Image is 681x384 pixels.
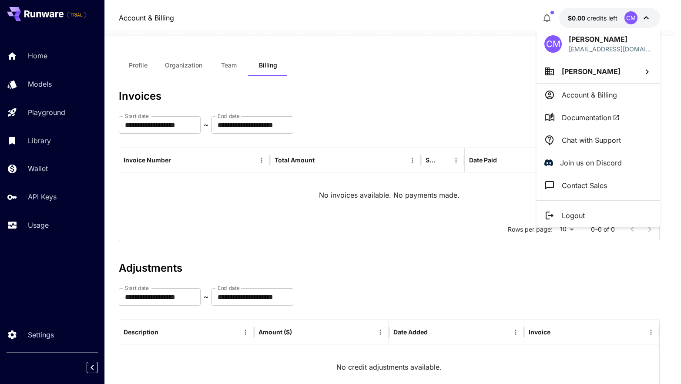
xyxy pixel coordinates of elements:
p: Join us on Discord [560,158,622,168]
span: Documentation [562,112,620,123]
div: CM [544,35,562,53]
p: Logout [562,210,585,221]
p: [EMAIL_ADDRESS][DOMAIN_NAME] [569,44,652,54]
p: Chat with Support [562,135,621,145]
p: [PERSON_NAME] [569,34,652,44]
button: [PERSON_NAME] [537,60,660,83]
p: Account & Billing [562,90,617,100]
div: ubaldov3000@gmail.com [569,44,652,54]
span: [PERSON_NAME] [562,67,621,76]
p: Contact Sales [562,180,607,191]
